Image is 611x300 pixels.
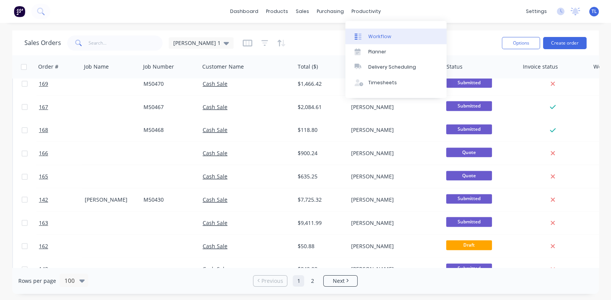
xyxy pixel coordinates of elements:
[351,149,436,157] div: [PERSON_NAME]
[39,103,48,111] span: 167
[143,126,194,134] div: M50468
[523,63,558,71] div: Invoice status
[368,64,416,71] div: Delivery Scheduling
[351,265,436,273] div: [PERSON_NAME]
[446,217,492,226] span: Submitted
[39,265,48,273] span: 143
[324,277,357,285] a: Next page
[368,79,397,86] div: Timesheets
[351,242,436,250] div: [PERSON_NAME]
[203,242,227,250] a: Cash Sale
[203,196,227,203] a: Cash Sale
[298,126,342,134] div: $118.80
[39,142,85,165] a: 166
[345,44,447,59] a: Planner
[298,103,342,111] div: $2,084.61
[368,33,391,40] div: Workflow
[203,80,227,87] a: Cash Sale
[298,242,342,250] div: $50.88
[39,126,48,134] span: 168
[39,96,85,119] a: 167
[261,277,283,285] span: Previous
[446,194,492,204] span: Submitted
[446,171,492,180] span: Quote
[348,6,385,17] div: productivity
[39,188,85,211] a: 142
[351,126,436,134] div: [PERSON_NAME]
[202,63,244,71] div: Customer Name
[447,63,463,71] div: Status
[89,35,163,51] input: Search...
[39,235,85,258] a: 162
[39,242,48,250] span: 162
[39,165,85,188] a: 165
[351,173,436,180] div: [PERSON_NAME]
[24,39,61,47] h1: Sales Orders
[203,265,227,273] a: Cash Sale
[446,148,492,157] span: Quote
[298,265,342,273] div: $842.93
[351,103,436,111] div: [PERSON_NAME]
[143,196,194,204] div: M50430
[38,63,58,71] div: Order #
[39,119,85,141] a: 168
[203,219,227,226] a: Cash Sale
[253,277,287,285] a: Previous page
[298,80,342,88] div: $1,466.42
[143,63,174,71] div: Job Number
[226,6,262,17] a: dashboard
[39,258,85,281] a: 143
[502,37,540,49] button: Options
[39,80,48,88] span: 169
[446,101,492,111] span: Submitted
[203,103,227,111] a: Cash Sale
[39,173,48,180] span: 165
[203,149,227,157] a: Cash Sale
[345,29,447,44] a: Workflow
[522,6,551,17] div: settings
[292,6,313,17] div: sales
[262,6,292,17] div: products
[298,196,342,204] div: $7,725.32
[351,219,436,227] div: [PERSON_NAME]
[85,196,135,204] div: [PERSON_NAME]
[203,173,227,180] a: Cash Sale
[143,103,194,111] div: M50467
[14,6,25,17] img: Factory
[543,37,587,49] button: Create order
[298,63,318,71] div: Total ($)
[446,240,492,250] span: Draft
[345,59,447,75] a: Delivery Scheduling
[592,8,597,15] span: TL
[298,173,342,180] div: $635.25
[18,277,56,285] span: Rows per page
[203,126,227,133] a: Cash Sale
[250,275,361,287] ul: Pagination
[313,6,348,17] div: purchasing
[446,263,492,273] span: Submitted
[293,275,304,287] a: Page 1 is your current page
[351,196,436,204] div: [PERSON_NAME]
[173,39,221,47] span: [PERSON_NAME] 1
[368,48,386,55] div: Planner
[39,219,48,227] span: 163
[446,124,492,134] span: Submitted
[39,212,85,234] a: 163
[306,275,318,287] a: Page 2
[298,149,342,157] div: $900.24
[446,78,492,87] span: Submitted
[345,75,447,90] a: Timesheets
[333,277,345,285] span: Next
[39,72,85,95] a: 169
[39,196,48,204] span: 142
[39,149,48,157] span: 166
[143,80,194,88] div: M50470
[298,219,342,227] div: $9,411.99
[84,63,109,71] div: Job Name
